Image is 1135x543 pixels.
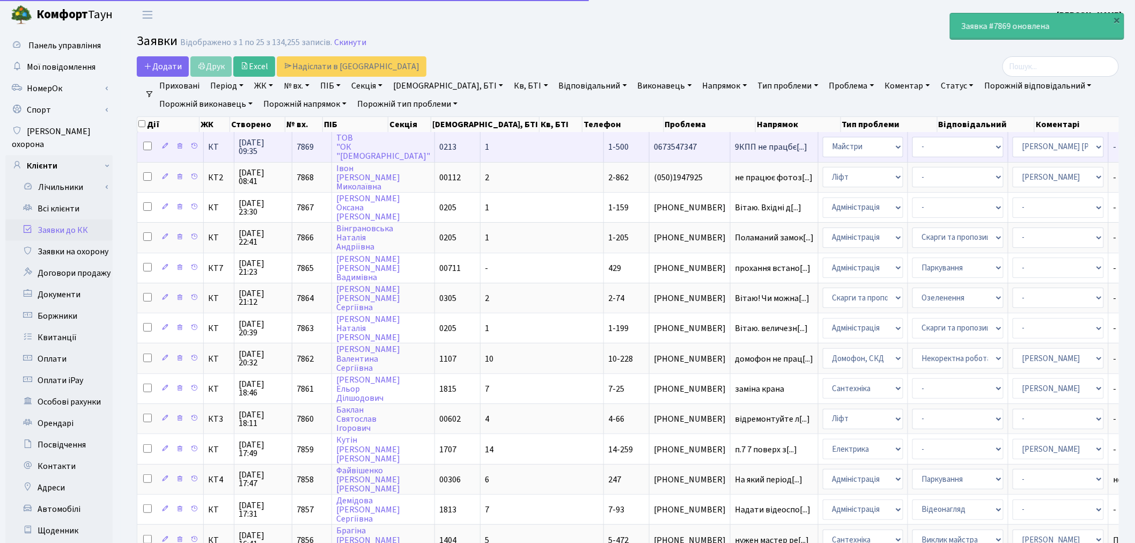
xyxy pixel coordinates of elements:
a: Проблема [825,77,879,95]
th: ПІБ [323,117,388,132]
a: [PERSON_NAME][PERSON_NAME]Сергіївна [336,283,400,313]
a: [PERSON_NAME] охорона [5,121,113,155]
a: Період [206,77,248,95]
span: Додати [144,61,182,72]
a: Порожній тип проблеми [353,95,462,113]
span: 1-199 [608,322,629,334]
a: [PERSON_NAME]Оксана[PERSON_NAME] [336,193,400,223]
span: [DATE] 21:12 [239,289,288,306]
span: КТ [208,355,230,363]
span: 9КПП не працбє[...] [735,141,807,153]
a: Заявки до КК [5,219,113,241]
a: [PERSON_NAME]Наталія[PERSON_NAME] [336,313,400,343]
span: прохання встано[...] [735,262,810,274]
a: [PERSON_NAME]ЕльорДілшодович [336,374,400,404]
span: 7861 [297,383,314,395]
a: ЖК [250,77,277,95]
span: [DATE] 20:39 [239,320,288,337]
a: НомерОк [5,78,113,99]
b: Комфорт [36,6,88,23]
span: 7869 [297,141,314,153]
th: Відповідальний [938,117,1035,132]
span: 7863 [297,322,314,334]
a: Автомобілі [5,498,113,520]
a: Порожній виконавець [155,95,257,113]
span: [PHONE_NUMBER] [654,233,726,242]
a: Клієнти [5,155,113,177]
a: Статус [937,77,978,95]
div: Відображено з 1 по 25 з 134,255 записів. [180,38,332,48]
a: Виконавець [633,77,696,95]
span: домофон не прац[...] [735,353,813,365]
span: [DATE] 17:31 [239,501,288,518]
a: Івон[PERSON_NAME]Миколаївна [336,163,400,193]
span: 7857 [297,504,314,516]
img: logo.png [11,4,32,26]
span: 7860 [297,413,314,425]
span: На який період[...] [735,474,802,486]
span: 247 [608,474,621,486]
span: КТ [208,143,230,151]
span: 4 [485,413,489,425]
span: [PHONE_NUMBER] [654,445,726,454]
a: Кутін[PERSON_NAME][PERSON_NAME] [336,435,400,465]
span: 00602 [439,413,461,425]
a: Щоденник [5,520,113,541]
span: КТ [208,324,230,333]
span: Вітаю. Вхідні д[...] [735,202,801,214]
span: 6 [485,474,489,486]
span: КТ [208,203,230,212]
span: 7862 [297,353,314,365]
a: [PERSON_NAME] [1057,9,1122,21]
span: відремонтуйте л[...] [735,413,810,425]
span: заміна крана [735,385,814,393]
span: 429 [608,262,621,274]
span: 1 [485,141,489,153]
input: Пошук... [1003,56,1119,77]
a: [PERSON_NAME][PERSON_NAME]Вадимівна [336,253,400,283]
span: (050)1947925 [654,173,726,182]
span: [PHONE_NUMBER] [654,505,726,514]
a: Порожній напрямок [259,95,351,113]
span: [PHONE_NUMBER] [654,355,726,363]
a: Приховані [155,77,204,95]
span: 0213 [439,141,456,153]
a: ПІБ [316,77,345,95]
span: 00711 [439,262,461,274]
th: Тип проблеми [841,117,938,132]
span: [PHONE_NUMBER] [654,294,726,303]
span: 4-66 [608,413,624,425]
span: Поламаний замок[...] [735,232,814,244]
span: 7868 [297,172,314,184]
span: 1 [485,202,489,214]
span: КТ [208,385,230,393]
a: Порожній відповідальний [980,77,1096,95]
span: Вітаю! Чи можна[...] [735,292,809,304]
span: Надати відеоспо[...] [735,504,810,516]
span: [DATE] 23:30 [239,199,288,216]
span: 1 [485,322,489,334]
span: [DATE] 21:23 [239,259,288,276]
span: [DATE] 17:47 [239,471,288,488]
span: Заявки [137,32,178,50]
span: 2 [485,172,489,184]
a: Демідова[PERSON_NAME]Сергіївна [336,495,400,525]
span: 00112 [439,172,461,184]
a: Адреси [5,477,113,498]
a: Коментар [881,77,934,95]
span: 7-93 [608,504,624,516]
span: 0673547347 [654,143,726,151]
a: Оплати [5,348,113,370]
span: 0305 [439,292,456,304]
span: 1813 [439,504,456,516]
span: КТ [208,294,230,303]
span: 7865 [297,262,314,274]
span: [PHONE_NUMBER] [654,324,726,333]
span: - [485,262,488,274]
span: 2-862 [608,172,629,184]
span: 7 [485,383,489,395]
a: Додати [137,56,189,77]
a: Лічильники [12,177,113,198]
span: КТ2 [208,173,230,182]
div: × [1112,14,1123,25]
